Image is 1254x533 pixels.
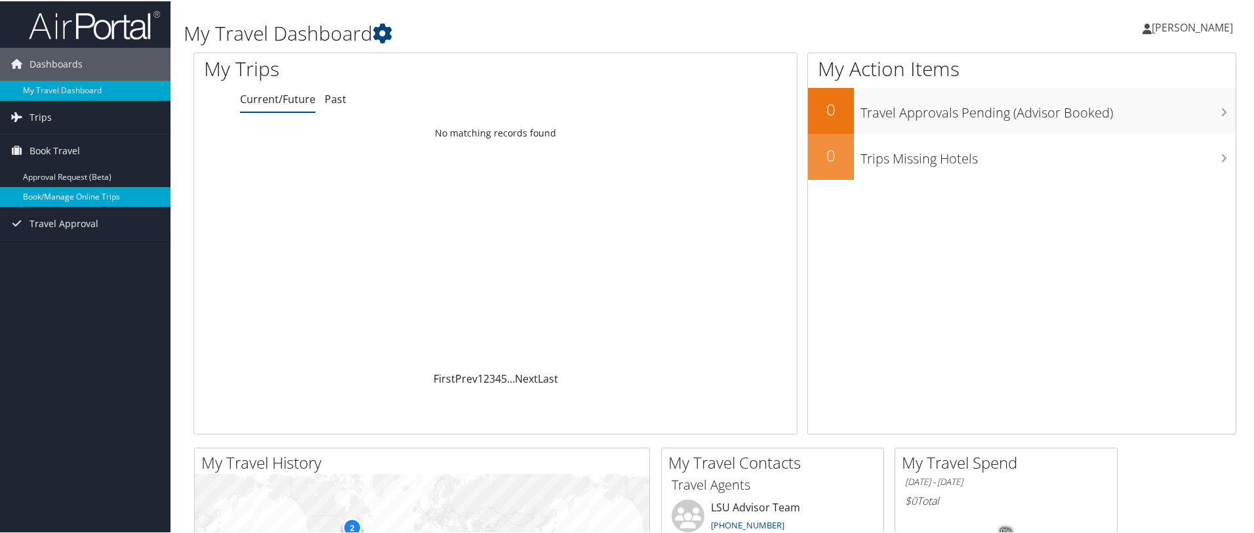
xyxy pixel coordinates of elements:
span: Book Travel [30,133,80,166]
h1: My Travel Dashboard [184,18,892,46]
h1: My Trips [204,54,536,81]
a: 4 [495,370,501,385]
a: Current/Future [240,91,315,105]
a: 1 [477,370,483,385]
span: Dashboards [30,47,83,79]
h2: My Travel Spend [902,450,1117,473]
h2: 0 [808,143,854,165]
a: 2 [483,370,489,385]
span: [PERSON_NAME] [1152,19,1233,33]
h6: [DATE] - [DATE] [905,475,1107,487]
a: [PHONE_NUMBER] [711,518,784,530]
h6: Total [905,492,1107,507]
a: Next [515,370,538,385]
h1: My Action Items [808,54,1236,81]
img: airportal-logo.png [29,9,160,39]
h2: My Travel History [201,450,649,473]
h2: My Travel Contacts [668,450,883,473]
a: 0Travel Approvals Pending (Advisor Booked) [808,87,1236,133]
a: First [434,370,455,385]
a: Prev [455,370,477,385]
a: [PERSON_NAME] [1143,7,1246,46]
h3: Travel Agents [672,475,874,493]
span: $0 [905,492,917,507]
a: 0Trips Missing Hotels [808,133,1236,179]
a: 5 [501,370,507,385]
h3: Travel Approvals Pending (Advisor Booked) [860,96,1236,121]
a: Last [538,370,558,385]
span: … [507,370,515,385]
h2: 0 [808,97,854,119]
span: Travel Approval [30,206,98,239]
td: No matching records found [194,120,797,144]
span: Trips [30,100,52,133]
a: Past [325,91,346,105]
h3: Trips Missing Hotels [860,142,1236,167]
a: 3 [489,370,495,385]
